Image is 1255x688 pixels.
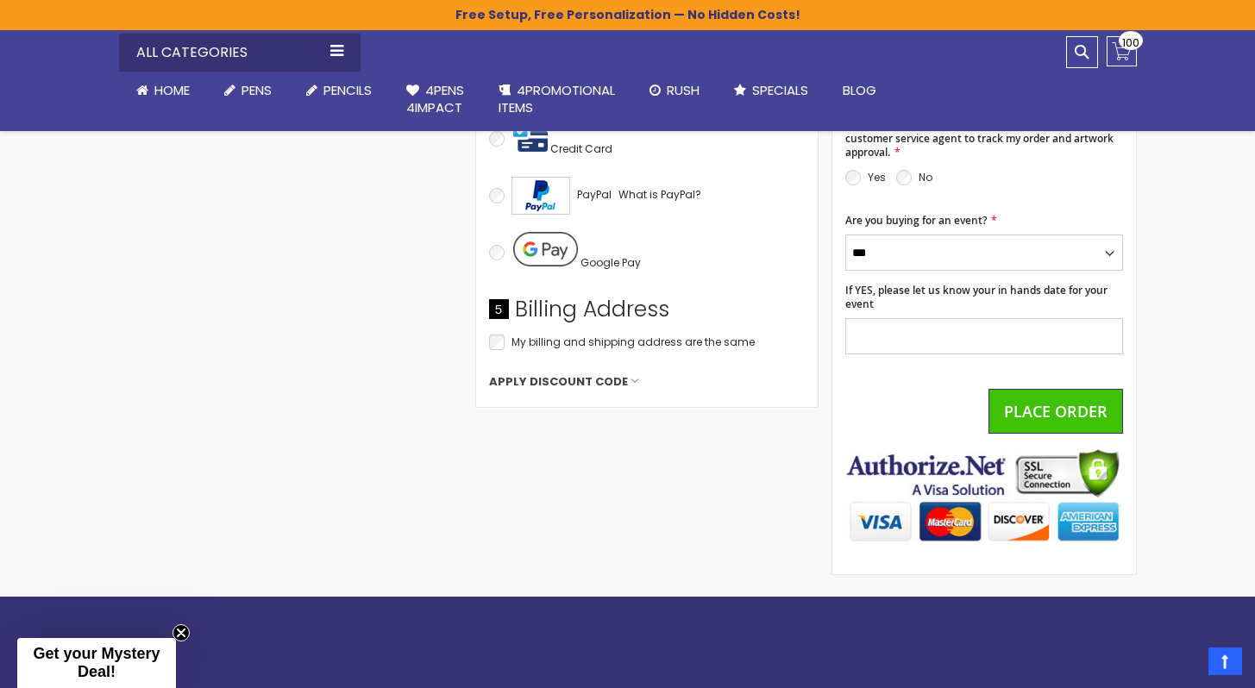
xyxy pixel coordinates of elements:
[242,81,272,99] span: Pens
[173,624,190,641] button: Close teaser
[406,81,464,116] span: 4Pens 4impact
[33,645,160,680] span: Get your Mystery Deal!
[845,283,1108,311] span: If YES, please let us know your in hands date for your event
[1107,36,1137,66] a: 100
[550,141,612,156] span: Credit Card
[752,81,808,99] span: Specials
[17,638,176,688] div: Get your Mystery Deal!Close teaser
[513,232,578,266] img: Pay with Google Pay
[580,255,641,270] span: Google Pay
[119,34,361,72] div: All Categories
[1004,401,1108,422] span: Place Order
[513,118,548,153] img: Pay with credit card
[577,187,612,202] span: PayPal
[489,374,628,390] span: Apply Discount Code
[988,389,1123,434] button: Place Order
[289,72,389,109] a: Pencils
[825,72,894,109] a: Blog
[119,72,207,109] a: Home
[511,335,755,349] span: My billing and shipping address are the same
[481,72,632,128] a: 4PROMOTIONALITEMS
[717,72,825,109] a: Specials
[499,81,615,116] span: 4PROMOTIONAL ITEMS
[845,117,1120,159] span: I agree to receive order updates and support from an AI customer service agent to track my order ...
[845,213,987,228] span: Are you buying for an event?
[511,177,570,215] img: Acceptance Mark
[843,81,876,99] span: Blog
[1208,647,1242,675] a: Top
[919,170,932,185] label: No
[154,81,190,99] span: Home
[1122,34,1139,51] span: 100
[667,81,700,99] span: Rush
[632,72,717,109] a: Rush
[618,187,701,202] span: What is PayPal?
[868,170,886,185] label: Yes
[207,72,289,109] a: Pens
[489,295,805,333] div: Billing Address
[323,81,372,99] span: Pencils
[618,185,701,205] a: What is PayPal?
[389,72,481,128] a: 4Pens4impact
